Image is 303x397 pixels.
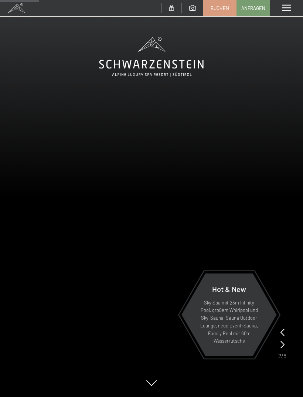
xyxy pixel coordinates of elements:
span: 8 [283,352,286,360]
a: Hot & New Sky Spa mit 23m Infinity Pool, großem Whirlpool und Sky-Sauna, Sauna Outdoor Lounge, ne... [181,273,277,356]
span: 2 [278,352,281,360]
p: Sky Spa mit 23m Infinity Pool, großem Whirlpool und Sky-Sauna, Sauna Outdoor Lounge, neue Event-S... [200,299,259,345]
a: Anfragen [237,0,269,16]
span: Hot & New [212,285,246,293]
span: Buchen [211,5,229,11]
a: Buchen [204,0,236,16]
span: Anfragen [241,5,265,11]
span: / [281,352,283,360]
